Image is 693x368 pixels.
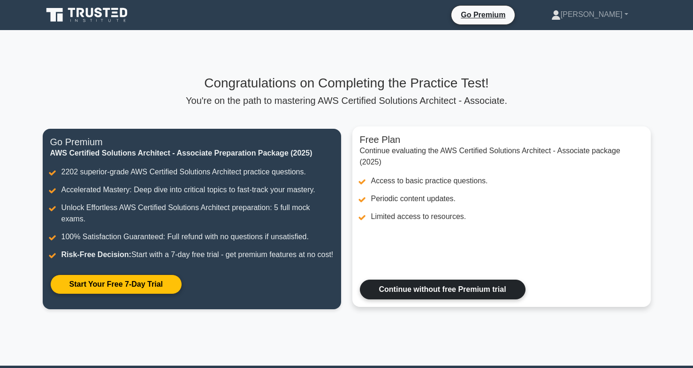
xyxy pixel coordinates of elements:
a: [PERSON_NAME] [529,5,651,24]
a: Start Your Free 7-Day Trial [50,274,182,294]
a: Go Premium [455,9,511,21]
a: Continue without free Premium trial [360,280,525,299]
p: You're on the path to mastering AWS Certified Solutions Architect - Associate. [43,95,651,106]
h3: Congratulations on Completing the Practice Test! [43,75,651,91]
